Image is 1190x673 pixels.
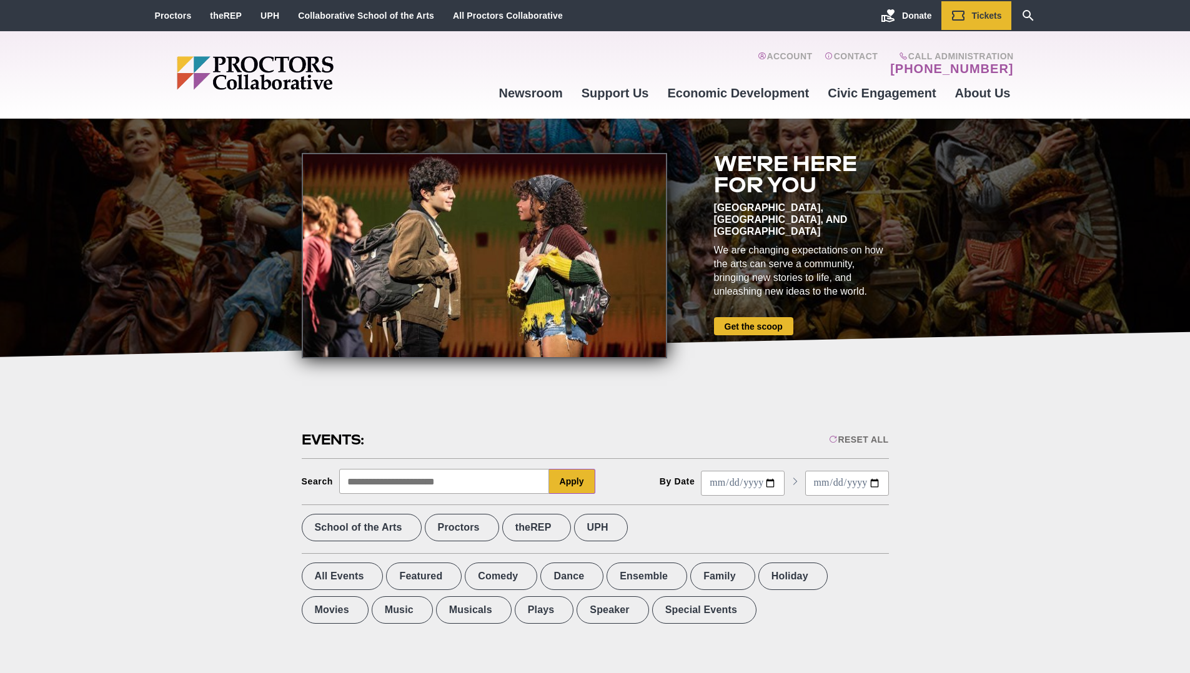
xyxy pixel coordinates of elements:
[818,76,945,110] a: Civic Engagement
[658,76,819,110] a: Economic Development
[465,562,537,590] label: Comedy
[1011,1,1045,30] a: Search
[489,76,572,110] a: Newsroom
[714,202,889,237] div: [GEOGRAPHIC_DATA], [GEOGRAPHIC_DATA], and [GEOGRAPHIC_DATA]
[155,11,192,21] a: Proctors
[972,11,1002,21] span: Tickets
[714,317,793,335] a: Get the scoop
[660,476,695,486] div: By Date
[946,76,1020,110] a: About Us
[890,61,1013,76] a: [PHONE_NUMBER]
[425,514,499,541] label: Proctors
[829,435,888,445] div: Reset All
[502,514,571,541] label: theREP
[577,596,648,624] label: Speaker
[298,11,434,21] a: Collaborative School of the Arts
[302,430,366,449] h2: Events:
[690,562,755,590] label: Family
[540,562,603,590] label: Dance
[177,56,430,90] img: Proctors logo
[386,562,462,590] label: Featured
[871,1,941,30] a: Donate
[260,11,279,21] a: UPH
[902,11,931,21] span: Donate
[302,562,384,590] label: All Events
[652,596,756,624] label: Special Events
[941,1,1011,30] a: Tickets
[714,243,889,298] div: We are changing expectations on how the arts can serve a community, bringing new stories to life,...
[572,76,658,110] a: Support Us
[302,596,369,624] label: Movies
[372,596,433,624] label: Music
[436,596,512,624] label: Musicals
[549,469,595,494] button: Apply
[515,596,574,624] label: Plays
[758,562,828,590] label: Holiday
[574,514,628,541] label: UPH
[886,51,1013,61] span: Call Administration
[302,476,334,486] div: Search
[758,51,812,76] a: Account
[210,11,242,21] a: theREP
[714,153,889,195] h2: We're here for you
[453,11,563,21] a: All Proctors Collaborative
[302,514,422,541] label: School of the Arts
[607,562,687,590] label: Ensemble
[825,51,878,76] a: Contact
